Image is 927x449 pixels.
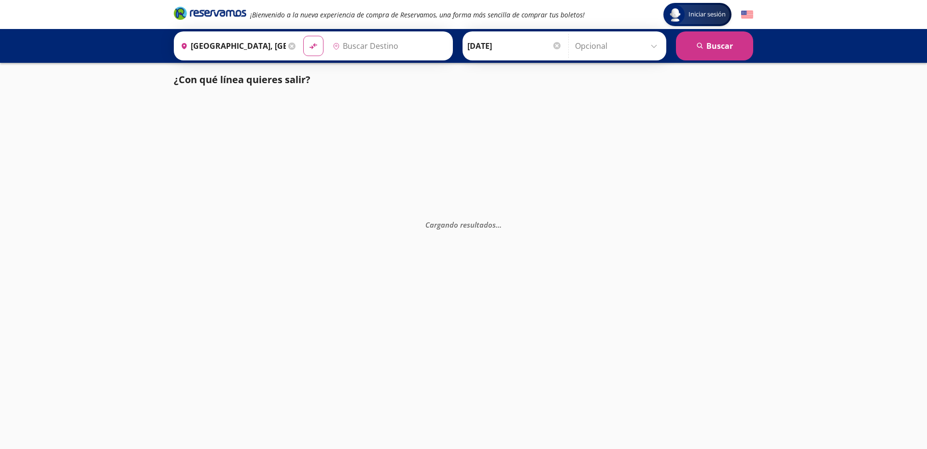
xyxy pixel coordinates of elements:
[425,219,502,229] em: Cargando resultados
[496,219,498,229] span: .
[575,34,661,58] input: Opcional
[685,10,730,19] span: Iniciar sesión
[174,72,310,87] p: ¿Con qué línea quieres salir?
[250,10,585,19] em: ¡Bienvenido a la nueva experiencia de compra de Reservamos, una forma más sencilla de comprar tus...
[498,219,500,229] span: .
[741,9,753,21] button: English
[500,219,502,229] span: .
[467,34,562,58] input: Elegir Fecha
[174,6,246,23] a: Brand Logo
[329,34,448,58] input: Buscar Destino
[174,6,246,20] i: Brand Logo
[676,31,753,60] button: Buscar
[177,34,286,58] input: Buscar Origen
